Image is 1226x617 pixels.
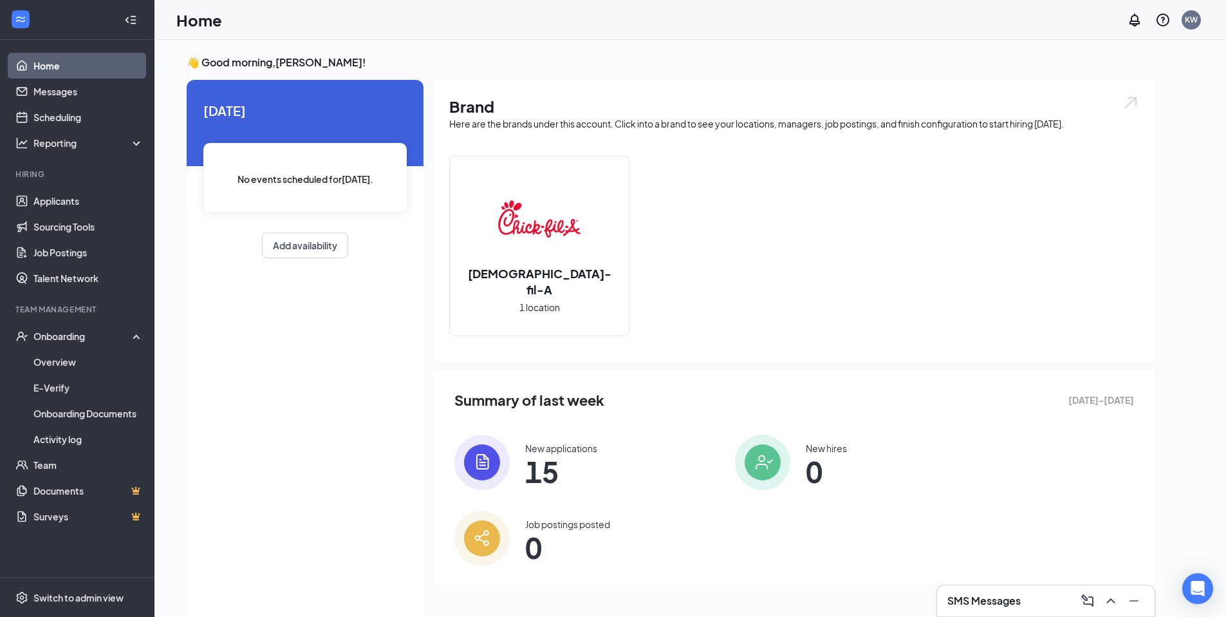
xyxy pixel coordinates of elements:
span: [DATE] - [DATE] [1068,393,1134,407]
svg: WorkstreamLogo [14,13,27,26]
span: 15 [525,460,597,483]
div: Onboarding [33,330,133,343]
svg: Notifications [1127,12,1142,28]
div: Open Intercom Messenger [1182,573,1213,604]
div: KW [1185,14,1198,25]
span: 0 [806,460,847,483]
h2: [DEMOGRAPHIC_DATA]-fil-A [450,265,629,298]
div: Reporting [33,137,144,149]
img: icon [735,435,790,490]
h1: Brand [449,95,1139,117]
img: Chick-fil-A [498,178,580,260]
span: No events scheduled for [DATE] . [237,172,373,186]
button: ComposeMessage [1077,591,1098,611]
button: Add availability [262,233,348,258]
span: 0 [525,536,610,559]
svg: Analysis [15,137,28,149]
a: SurveysCrown [33,504,144,529]
img: open.6027fd2a22e1237b5b06.svg [1122,95,1139,110]
a: Sourcing Tools [33,214,144,240]
div: Here are the brands under this account. Click into a brand to see your locations, managers, job p... [449,117,1139,130]
a: DocumentsCrown [33,478,144,504]
button: Minimize [1124,591,1144,611]
a: Job Postings [33,240,144,265]
h3: 👋 Good morning, [PERSON_NAME] ! [187,55,1155,70]
h1: Home [176,9,222,31]
svg: UserCheck [15,330,28,343]
span: [DATE] [203,100,407,120]
a: Overview [33,349,144,375]
div: Job postings posted [525,518,610,531]
a: Talent Network [33,265,144,291]
a: Onboarding Documents [33,401,144,426]
img: icon [454,435,510,490]
svg: Collapse [124,14,137,26]
button: ChevronUp [1101,591,1121,611]
a: E-Verify [33,375,144,401]
div: Team Management [15,304,141,315]
svg: Minimize [1126,593,1142,609]
span: Summary of last week [454,389,604,412]
a: Team [33,452,144,478]
img: icon [454,511,510,566]
div: New hires [806,442,847,455]
div: Switch to admin view [33,591,124,604]
a: Activity log [33,426,144,452]
a: Home [33,53,144,79]
div: Hiring [15,169,141,180]
a: Scheduling [33,104,144,130]
div: New applications [525,442,597,455]
h3: SMS Messages [947,594,1021,608]
span: 1 location [519,300,560,314]
svg: QuestionInfo [1155,12,1171,28]
svg: ChevronUp [1103,593,1119,609]
a: Applicants [33,188,144,214]
svg: ComposeMessage [1080,593,1095,609]
a: Messages [33,79,144,104]
svg: Settings [15,591,28,604]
